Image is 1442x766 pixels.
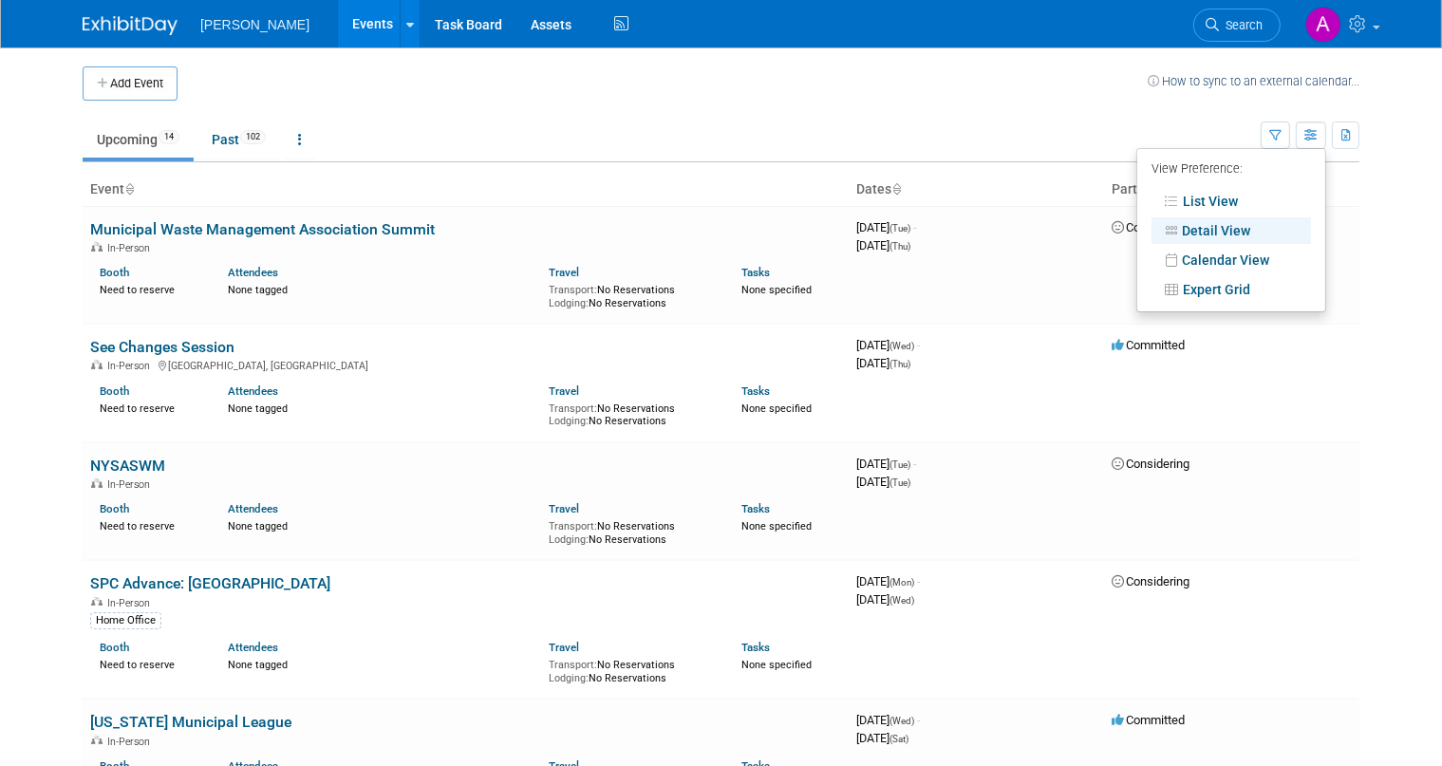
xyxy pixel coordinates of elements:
span: [DATE] [856,731,908,745]
div: [GEOGRAPHIC_DATA], [GEOGRAPHIC_DATA] [90,357,841,372]
span: 102 [240,130,266,144]
a: Tasks [741,384,770,398]
span: [DATE] [856,574,920,589]
a: Expert Grid [1152,276,1311,303]
span: Considering [1112,220,1189,234]
span: (Thu) [890,241,910,252]
a: Travel [549,384,579,398]
span: (Wed) [890,341,914,351]
a: Tasks [741,641,770,654]
img: In-Person Event [91,736,103,745]
a: Tasks [741,266,770,279]
div: Need to reserve [100,280,199,297]
span: 14 [159,130,179,144]
img: In-Person Event [91,242,103,252]
a: Past102 [197,121,280,158]
img: In-Person Event [91,360,103,369]
span: [DATE] [856,475,910,489]
a: Attendees [228,266,278,279]
span: (Thu) [890,359,910,369]
a: Detail View [1152,217,1311,244]
button: Add Event [83,66,178,101]
span: Committed [1112,713,1185,727]
span: Considering [1112,574,1189,589]
span: Lodging: [549,672,589,684]
span: Considering [1112,457,1189,471]
span: [DATE] [856,356,910,370]
a: Booth [100,502,129,515]
div: Need to reserve [100,516,199,533]
a: Upcoming14 [83,121,194,158]
span: - [917,338,920,352]
a: Booth [100,641,129,654]
div: None tagged [228,655,534,672]
div: None tagged [228,280,534,297]
span: None specified [741,284,812,296]
span: In-Person [107,360,156,372]
span: None specified [741,659,812,671]
div: No Reservations No Reservations [549,399,713,428]
a: Booth [100,384,129,398]
span: (Tue) [890,223,910,234]
div: View Preference: [1152,156,1311,185]
span: - [913,457,916,471]
div: No Reservations No Reservations [549,280,713,309]
div: Home Office [90,612,161,629]
span: Committed [1112,338,1185,352]
th: Participation [1104,174,1359,206]
span: (Tue) [890,477,910,488]
span: Transport: [549,402,597,415]
span: Transport: [549,659,597,671]
span: In-Person [107,478,156,491]
span: None specified [741,520,812,532]
span: (Wed) [890,595,914,606]
span: None specified [741,402,812,415]
img: In-Person Event [91,478,103,488]
a: Travel [549,641,579,654]
span: [DATE] [856,220,916,234]
th: Dates [849,174,1104,206]
a: Sort by Start Date [891,181,901,196]
div: None tagged [228,516,534,533]
a: Calendar View [1152,247,1311,273]
div: Need to reserve [100,399,199,416]
span: [DATE] [856,238,910,252]
span: Transport: [549,520,597,532]
a: List View [1152,188,1311,215]
a: Tasks [741,502,770,515]
a: [US_STATE] Municipal League [90,713,291,731]
span: [DATE] [856,457,916,471]
span: [DATE] [856,338,920,352]
div: No Reservations No Reservations [549,516,713,546]
span: (Wed) [890,716,914,726]
span: (Tue) [890,459,910,470]
span: Search [1219,18,1263,32]
span: Lodging: [549,297,589,309]
a: Attendees [228,502,278,515]
div: None tagged [228,399,534,416]
span: - [913,220,916,234]
a: Booth [100,266,129,279]
span: [DATE] [856,592,914,607]
a: NYSASWM [90,457,165,475]
a: Municipal Waste Management Association Summit [90,220,435,238]
a: Sort by Event Name [124,181,134,196]
a: Travel [549,266,579,279]
div: Need to reserve [100,655,199,672]
div: No Reservations No Reservations [549,655,713,684]
span: - [917,574,920,589]
span: Lodging: [549,415,589,427]
a: Attendees [228,641,278,654]
span: (Sat) [890,734,908,744]
span: In-Person [107,242,156,254]
span: Lodging: [549,533,589,546]
a: See Changes Session [90,338,234,356]
span: [PERSON_NAME] [200,17,309,32]
span: [DATE] [856,713,920,727]
span: In-Person [107,597,156,609]
a: Attendees [228,384,278,398]
img: ExhibitDay [83,16,178,35]
span: - [917,713,920,727]
a: How to sync to an external calendar... [1148,74,1359,88]
a: Travel [549,502,579,515]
